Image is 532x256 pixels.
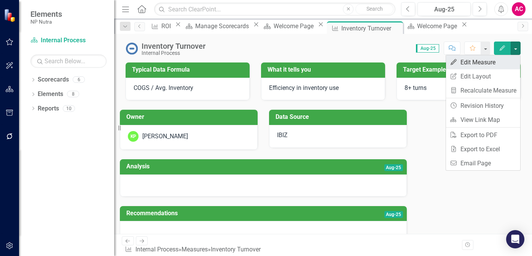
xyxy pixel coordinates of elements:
h3: Data Source [276,114,403,120]
h3: Typical Data Formula [132,66,246,73]
div: Welcome Page [417,21,459,31]
span: Elements [30,10,62,19]
a: Recalculate Measure [446,83,520,98]
a: Export to Excel [446,142,520,156]
div: 8 [67,91,79,98]
a: Measures [182,246,208,253]
div: Inventory Turnover [142,42,205,50]
div: Aug-25 [420,5,468,14]
div: » » [125,245,264,254]
a: Revision History [446,99,520,113]
img: ClearPoint Strategy [4,9,17,22]
div: Inventory Turnover [341,24,401,33]
div: 6 [73,77,85,83]
div: Welcome Page [274,21,316,31]
a: ROI [149,21,173,31]
a: Edit Measure [446,55,520,69]
h3: Owner [126,114,254,120]
h3: Target Example [403,66,517,73]
a: Internal Process [30,36,107,45]
img: No Information [126,42,138,54]
span: Aug-25 [384,164,403,171]
input: Search Below... [30,54,107,68]
span: Aug-25 [384,211,403,218]
span: COGS / Avg. Inventory [134,84,193,91]
div: Inventory Turnover [211,246,261,253]
a: Email Page [446,156,520,170]
div: Manage Scorecards [195,21,251,31]
span: 8+ turns [405,84,427,91]
div: ROI [161,21,173,31]
small: NP Nutra [30,19,62,25]
div: Open Intercom Messenger [506,230,524,248]
button: AC [512,2,526,16]
input: Search ClearPoint... [154,3,395,16]
div: Internal Process [142,50,205,56]
h3: What it tells you [268,66,381,73]
span: Search [366,6,383,12]
div: [PERSON_NAME] [142,132,188,141]
a: Edit Layout [446,69,520,83]
h3: Recommendations [126,210,329,217]
div: 10 [63,105,75,112]
span: Efficiency in inventory use [269,84,339,91]
a: Welcome Page [261,21,316,31]
div: KP [128,131,139,142]
a: View Link Map [446,113,520,127]
a: Scorecards [38,75,69,84]
a: Internal Process [135,246,178,253]
span: IBIZ [277,131,288,139]
a: Export to PDF [446,128,520,142]
a: Welcome Page [405,21,459,31]
button: Search [355,4,393,14]
a: Reports [38,104,59,113]
a: Elements [38,90,63,99]
button: Aug-25 [417,2,471,16]
a: Manage Scorecards [183,21,251,31]
h3: Analysis [126,163,279,170]
span: Aug-25 [416,44,439,53]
